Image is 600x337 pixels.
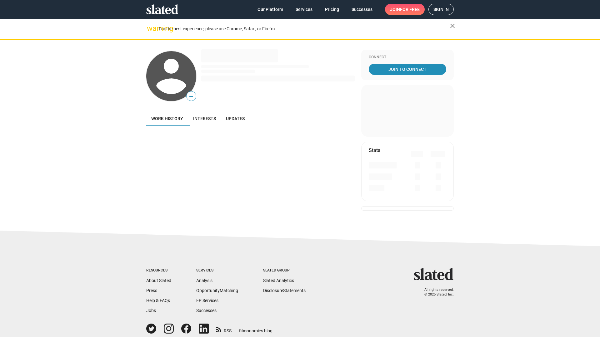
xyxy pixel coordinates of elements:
span: Our Platform [257,4,283,15]
a: RSS [216,324,232,334]
span: Join To Connect [370,64,445,75]
a: Services [291,4,317,15]
a: OpportunityMatching [196,288,238,293]
mat-card-title: Stats [369,147,380,154]
a: Join To Connect [369,64,446,75]
mat-icon: warning [147,25,154,32]
a: Sign in [428,4,454,15]
span: film [239,328,247,333]
span: Services [296,4,312,15]
span: Pricing [325,4,339,15]
span: Successes [352,4,372,15]
a: Pricing [320,4,344,15]
div: Connect [369,55,446,60]
span: for free [400,4,420,15]
a: Work history [146,111,188,126]
a: EP Services [196,298,218,303]
span: Work history [151,116,183,121]
a: Successes [196,308,217,313]
mat-icon: close [449,22,456,30]
div: Resources [146,268,171,273]
a: Joinfor free [385,4,425,15]
span: Join [390,4,420,15]
a: Jobs [146,308,156,313]
div: For the best experience, please use Chrome, Safari, or Firefox. [159,25,450,33]
span: — [187,92,196,100]
a: About Slated [146,278,171,283]
span: Interests [193,116,216,121]
span: Updates [226,116,245,121]
a: Interests [188,111,221,126]
a: Slated Analytics [263,278,294,283]
a: DisclosureStatements [263,288,306,293]
a: Updates [221,111,250,126]
a: Our Platform [252,4,288,15]
div: Slated Group [263,268,306,273]
a: Analysis [196,278,212,283]
a: Help & FAQs [146,298,170,303]
a: Press [146,288,157,293]
a: filmonomics blog [239,323,272,334]
span: Sign in [433,4,449,15]
p: All rights reserved. © 2025 Slated, Inc. [418,288,454,297]
a: Successes [347,4,377,15]
div: Services [196,268,238,273]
